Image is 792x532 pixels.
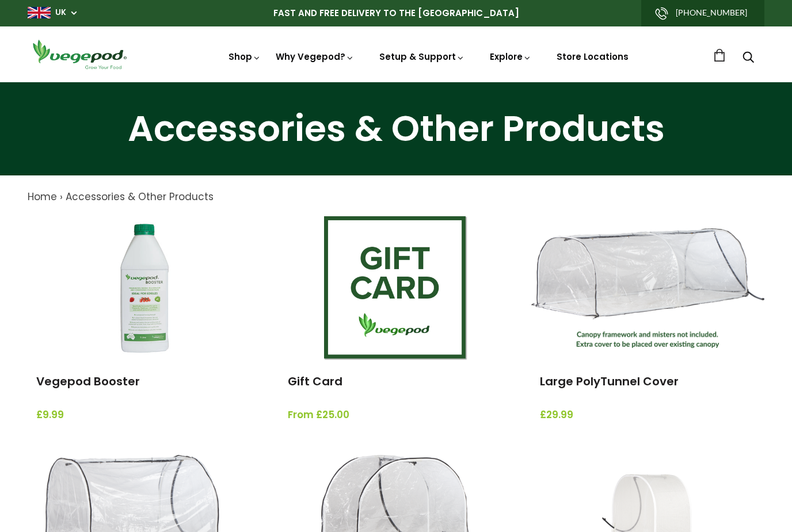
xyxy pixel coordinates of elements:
[28,190,57,204] a: Home
[14,111,778,147] h1: Accessories & Other Products
[742,52,754,64] a: Search
[379,51,464,63] a: Setup & Support
[28,38,131,71] img: Vegepod
[60,190,63,204] span: ›
[36,373,140,389] a: Vegepod Booster
[557,51,629,63] a: Store Locations
[36,408,252,423] span: £9.99
[288,408,504,423] span: From £25.00
[66,190,214,204] a: Accessories & Other Products
[28,7,51,18] img: gb_large.png
[288,373,342,389] a: Gift Card
[73,216,216,360] img: Vegepod Booster
[324,216,468,360] img: Gift Card
[540,373,679,389] a: Large PolyTunnel Cover
[55,7,66,18] a: UK
[28,190,764,205] nav: breadcrumbs
[540,408,756,423] span: £29.99
[531,228,764,349] img: Large PolyTunnel Cover
[276,51,354,63] a: Why Vegepod?
[490,51,531,63] a: Explore
[229,51,261,63] a: Shop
